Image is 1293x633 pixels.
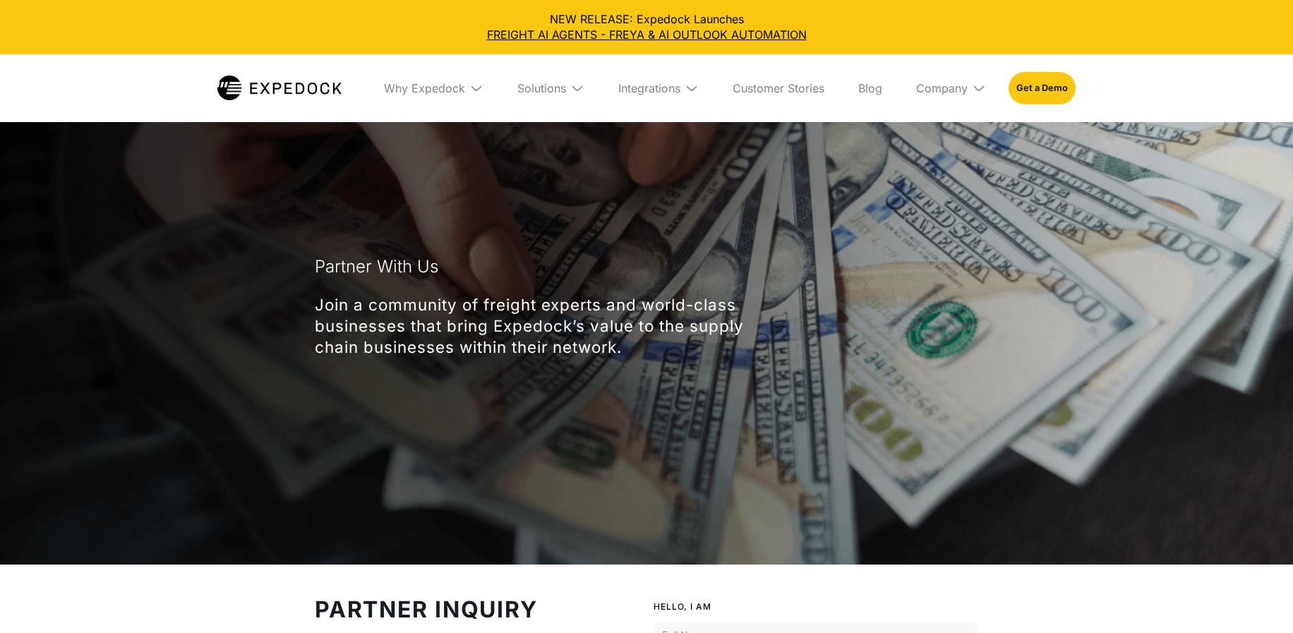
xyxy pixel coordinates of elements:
a: FREIGHT AI AGENTS - FREYA & AI OUTLOOK AUTOMATION [11,27,1282,42]
label: HELLO, I AM [654,600,978,614]
div: Company [916,81,968,95]
div: Why Expedock [384,81,465,95]
div: Solutions [517,81,566,95]
h1: Partner With Us [315,250,438,284]
div: NEW RELEASE: Expedock Launches [11,11,1282,43]
div: Integrations [607,54,710,122]
div: Company [905,54,997,122]
a: Customer Stories [721,54,836,122]
a: Get a Demo [1009,72,1076,104]
a: Blog [847,54,894,122]
div: Integrations [618,81,680,95]
p: Join a community of freight experts and world-class businesses that bring Expedock’s value to the... [315,294,792,358]
div: Why Expedock [373,54,495,122]
strong: Partner Inquiry [315,596,537,623]
div: Solutions [506,54,596,122]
